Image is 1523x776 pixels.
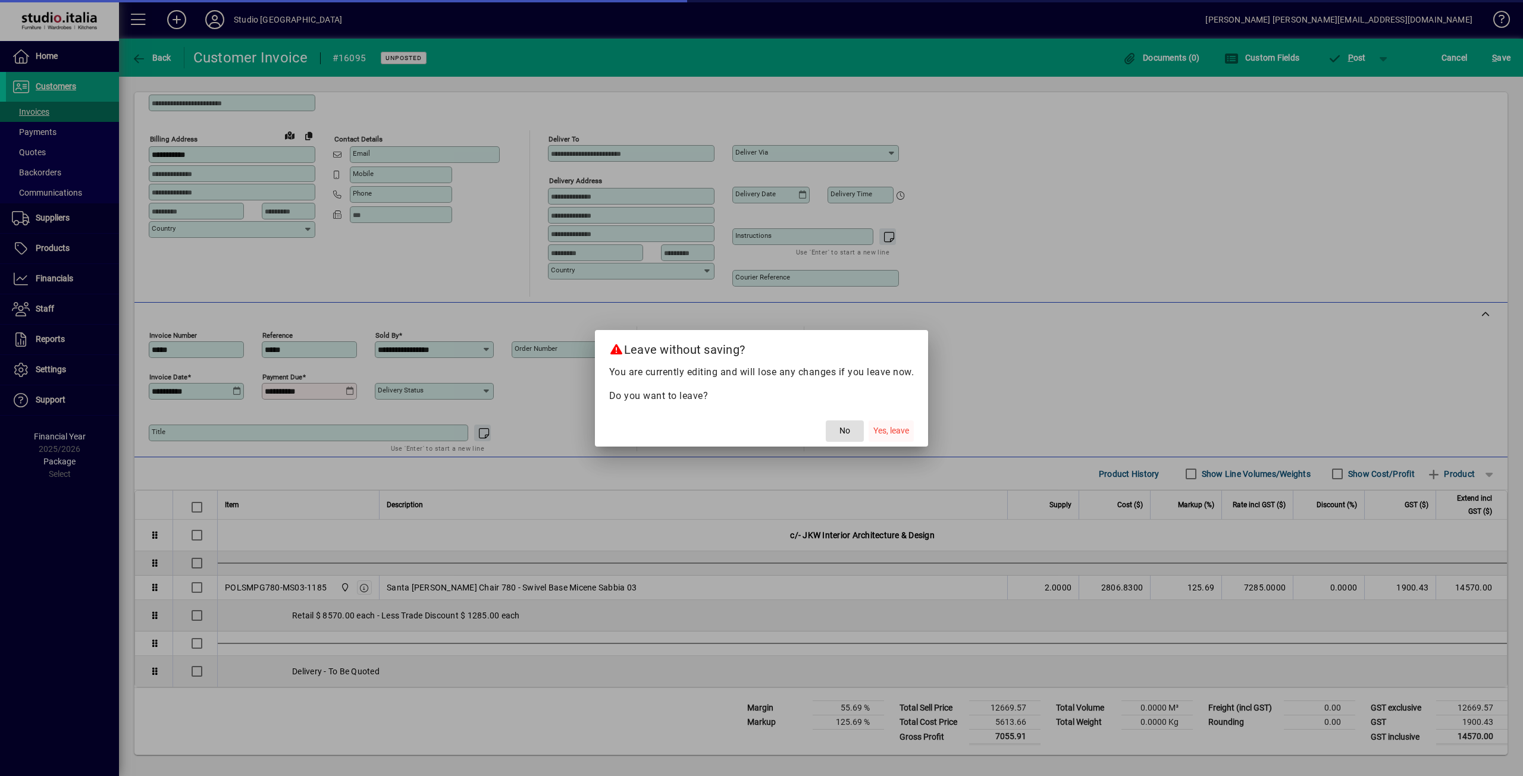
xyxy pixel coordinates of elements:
[595,330,929,365] h2: Leave without saving?
[609,365,914,379] p: You are currently editing and will lose any changes if you leave now.
[609,389,914,403] p: Do you want to leave?
[873,425,909,437] span: Yes, leave
[869,420,914,442] button: Yes, leave
[839,425,850,437] span: No
[826,420,864,442] button: No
